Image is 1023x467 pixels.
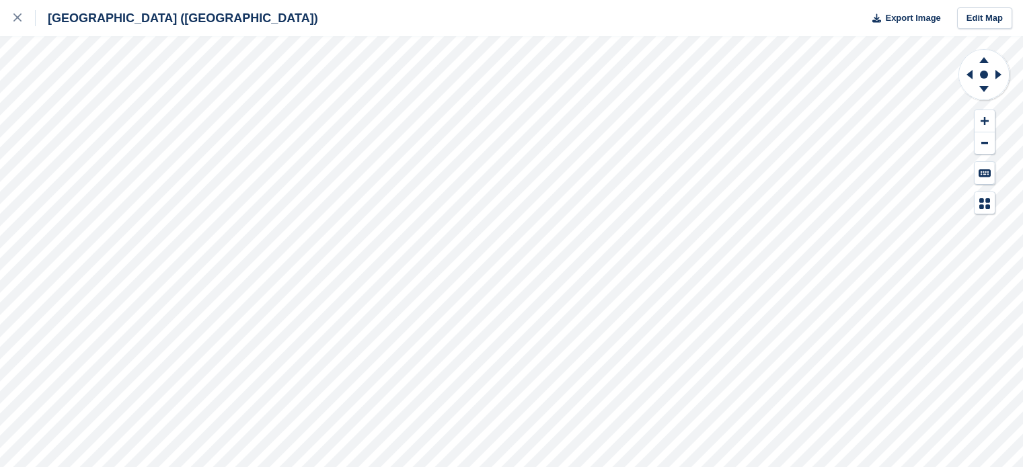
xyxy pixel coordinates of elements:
button: Map Legend [975,192,995,214]
span: Export Image [885,11,940,25]
a: Edit Map [957,7,1012,30]
div: [GEOGRAPHIC_DATA] ([GEOGRAPHIC_DATA]) [36,10,318,26]
button: Zoom In [975,110,995,132]
button: Zoom Out [975,132,995,155]
button: Export Image [864,7,941,30]
button: Keyboard Shortcuts [975,162,995,184]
